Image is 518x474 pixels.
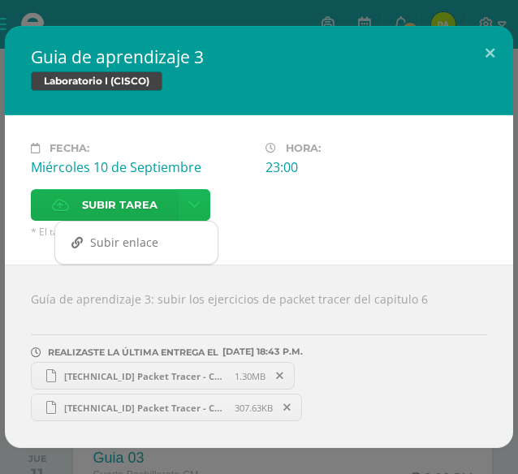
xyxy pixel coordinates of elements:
div: Guía de aprendizaje 3: subir los ejercicios de packet tracer del capitulo 6 [5,265,513,448]
span: Fecha: [50,142,89,154]
span: REALIZASTE LA ÚLTIMA ENTREGA EL [48,347,218,358]
a: [TECHNICAL_ID] Packet Tracer - Control IoT Devices.pka 1.30MB [31,362,295,390]
span: [TECHNICAL_ID] Packet Tracer - Configure Firewall Settings.pka [56,402,235,414]
span: 307.63KB [235,402,273,414]
span: [DATE] 18:43 P.M. [218,351,303,352]
h2: Guia de aprendizaje 3 [31,45,487,68]
span: 1.30MB [235,370,265,382]
span: Remover entrega [266,367,294,385]
div: 23:00 [265,158,330,176]
span: [TECHNICAL_ID] Packet Tracer - Control IoT Devices.pka [56,370,235,382]
button: Close (Esc) [467,26,513,81]
span: Laboratorio I (CISCO) [31,71,162,91]
span: Subir enlace [90,235,158,250]
span: * El tamaño máximo permitido es 50 MB [31,225,487,239]
div: Miércoles 10 de Septiembre [31,158,253,176]
span: Subir tarea [82,190,158,220]
a: [TECHNICAL_ID] Packet Tracer - Configure Firewall Settings.pka 307.63KB [31,394,302,421]
span: Remover entrega [274,399,301,416]
span: Hora: [286,142,321,154]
